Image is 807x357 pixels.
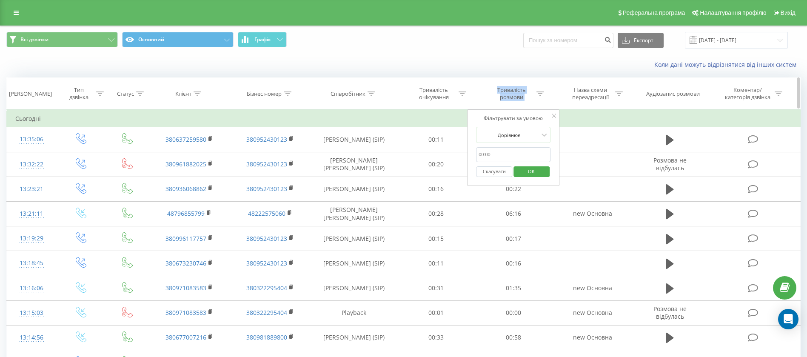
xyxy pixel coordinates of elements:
span: Всі дзвінки [20,36,48,43]
td: 06:16 [475,201,552,226]
td: 00:16 [475,251,552,276]
div: 13:35:06 [15,131,48,148]
button: Графік [238,32,287,47]
td: 00:58 [475,325,552,350]
a: Коли дані можуть відрізнятися вiд інших систем [654,60,801,69]
td: new Основна [552,300,633,325]
a: 380637259580 [165,135,206,143]
div: Open Intercom Messenger [778,309,798,329]
span: Вихід [781,9,796,16]
div: Співробітник [331,90,365,97]
td: 00:11 [397,127,475,152]
span: Розмова не відбулась [653,156,687,172]
button: OK [513,166,550,177]
a: 380936068862 [165,185,206,193]
button: Основний [122,32,234,47]
div: Клієнт [175,90,191,97]
td: 00:33 [397,325,475,350]
td: [PERSON_NAME] [PERSON_NAME] (SIP) [311,152,397,177]
a: 380322295404 [246,284,287,292]
a: 48222575060 [248,209,285,217]
td: 00:11 [397,251,475,276]
div: Фільтрувати за умовою [476,114,551,123]
div: 13:18:45 [15,255,48,271]
td: 00:22 [475,177,552,201]
td: new Основна [552,276,633,300]
a: 380322295404 [246,308,287,317]
span: Розмова не відбулась [653,305,687,320]
a: 48796855799 [167,209,205,217]
a: 380952430123 [246,135,287,143]
div: Тривалість розмови [489,86,534,101]
div: 13:16:06 [15,280,48,297]
td: new Основна [552,201,633,226]
button: Експорт [618,33,664,48]
a: 380673230746 [165,259,206,267]
td: Сьогодні [7,110,801,127]
div: Тривалість очікування [411,86,456,101]
a: 380971083583 [165,284,206,292]
td: 00:31 [397,276,475,300]
td: [PERSON_NAME] (SIP) [311,177,397,201]
a: 380981889800 [246,333,287,341]
span: Реферальна програма [623,9,685,16]
td: [PERSON_NAME] [PERSON_NAME] (SIP) [311,201,397,226]
a: 380971083583 [165,308,206,317]
a: 380996117757 [165,234,206,243]
td: [PERSON_NAME] (SIP) [311,226,397,251]
td: 00:17 [475,226,552,251]
span: Графік [254,37,271,43]
div: 13:23:21 [15,181,48,197]
button: Скасувати [476,166,512,177]
a: 380961882025 [165,160,206,168]
a: 380952430123 [246,259,287,267]
td: 00:01 [397,300,475,325]
td: new Основна [552,325,633,350]
td: 00:20 [397,152,475,177]
input: Пошук за номером [523,33,613,48]
td: [PERSON_NAME] (SIP) [311,276,397,300]
a: 380677007216 [165,333,206,341]
a: 380952430123 [246,160,287,168]
td: 00:15 [397,226,475,251]
td: [PERSON_NAME] (SIP) [311,127,397,152]
div: Назва схеми переадресації [567,86,613,101]
div: [PERSON_NAME] [9,90,52,97]
input: 00:00 [476,147,551,162]
div: Тип дзвінка [64,86,94,101]
span: Налаштування профілю [700,9,766,16]
a: 380952430123 [246,234,287,243]
td: 00:16 [397,177,475,201]
span: OK [519,165,543,178]
div: Статус [117,90,134,97]
a: 380952430123 [246,185,287,193]
div: Аудіозапис розмови [646,90,700,97]
td: [PERSON_NAME] (SIP) [311,251,397,276]
td: 01:35 [475,276,552,300]
div: 13:14:56 [15,329,48,346]
div: 13:19:29 [15,230,48,247]
div: Бізнес номер [247,90,282,97]
td: 00:28 [397,201,475,226]
td: Playback [311,300,397,325]
button: Всі дзвінки [6,32,118,47]
td: [PERSON_NAME] (SIP) [311,325,397,350]
div: 13:21:11 [15,206,48,222]
div: 13:32:22 [15,156,48,173]
div: 13:15:03 [15,305,48,321]
td: 00:00 [475,300,552,325]
div: Коментар/категорія дзвінка [723,86,773,101]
